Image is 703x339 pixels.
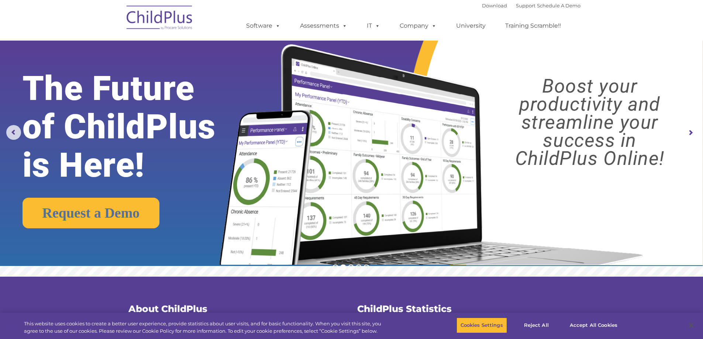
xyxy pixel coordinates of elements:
[486,77,694,167] rs-layer: Boost your productivity and streamline your success in ChildPlus Online!
[449,18,493,33] a: University
[293,18,355,33] a: Assessments
[513,318,559,333] button: Reject All
[24,320,387,335] div: This website uses cookies to create a better user experience, provide statistics about user visit...
[566,318,621,333] button: Accept All Cookies
[128,303,207,314] span: About ChildPlus
[482,3,507,8] a: Download
[357,303,452,314] span: ChildPlus Statistics
[683,317,699,333] button: Close
[123,0,197,37] img: ChildPlus by Procare Solutions
[516,3,535,8] a: Support
[498,18,568,33] a: Training Scramble!!
[359,18,387,33] a: IT
[23,69,247,184] rs-layer: The Future of ChildPlus is Here!
[456,318,507,333] button: Cookies Settings
[392,18,444,33] a: Company
[23,198,160,228] a: Request a Demo
[537,3,580,8] a: Schedule A Demo
[482,3,580,8] font: |
[239,18,288,33] a: Software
